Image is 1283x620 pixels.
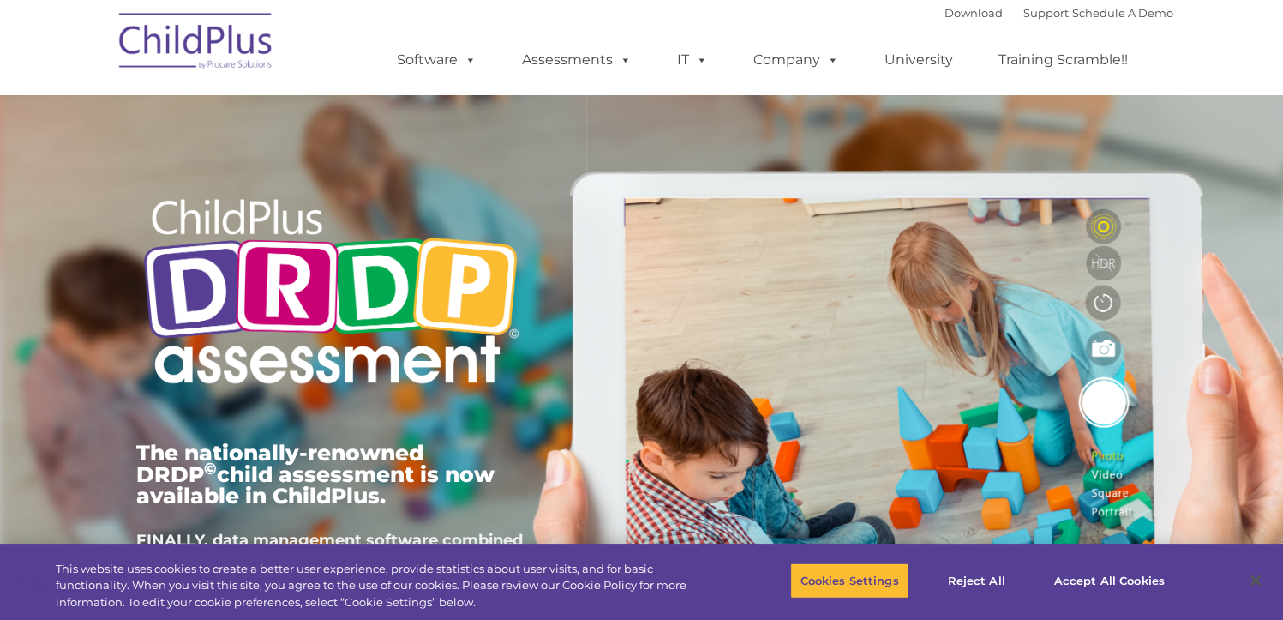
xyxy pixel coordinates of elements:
button: Close [1237,562,1274,599]
a: University [867,43,970,77]
a: Schedule A Demo [1072,6,1173,20]
a: Company [736,43,856,77]
a: Training Scramble!! [981,43,1145,77]
a: Support [1023,6,1069,20]
sup: © [204,459,217,479]
span: FINALLY, data management software combined with child development assessments in ONE POWERFUL sys... [136,531,523,598]
div: This website uses cookies to create a better user experience, provide statistics about user visit... [56,561,705,611]
a: IT [660,43,725,77]
a: Download [944,6,1003,20]
img: Copyright - DRDP Logo Light [136,176,525,412]
button: Accept All Cookies [1045,563,1174,599]
button: Cookies Settings [790,563,908,599]
span: The nationally-renowned DRDP child assessment is now available in ChildPlus. [136,440,495,509]
button: Reject All [923,563,1030,599]
font: | [944,6,1173,20]
img: ChildPlus by Procare Solutions [111,1,282,87]
a: Assessments [505,43,649,77]
a: Software [380,43,494,77]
